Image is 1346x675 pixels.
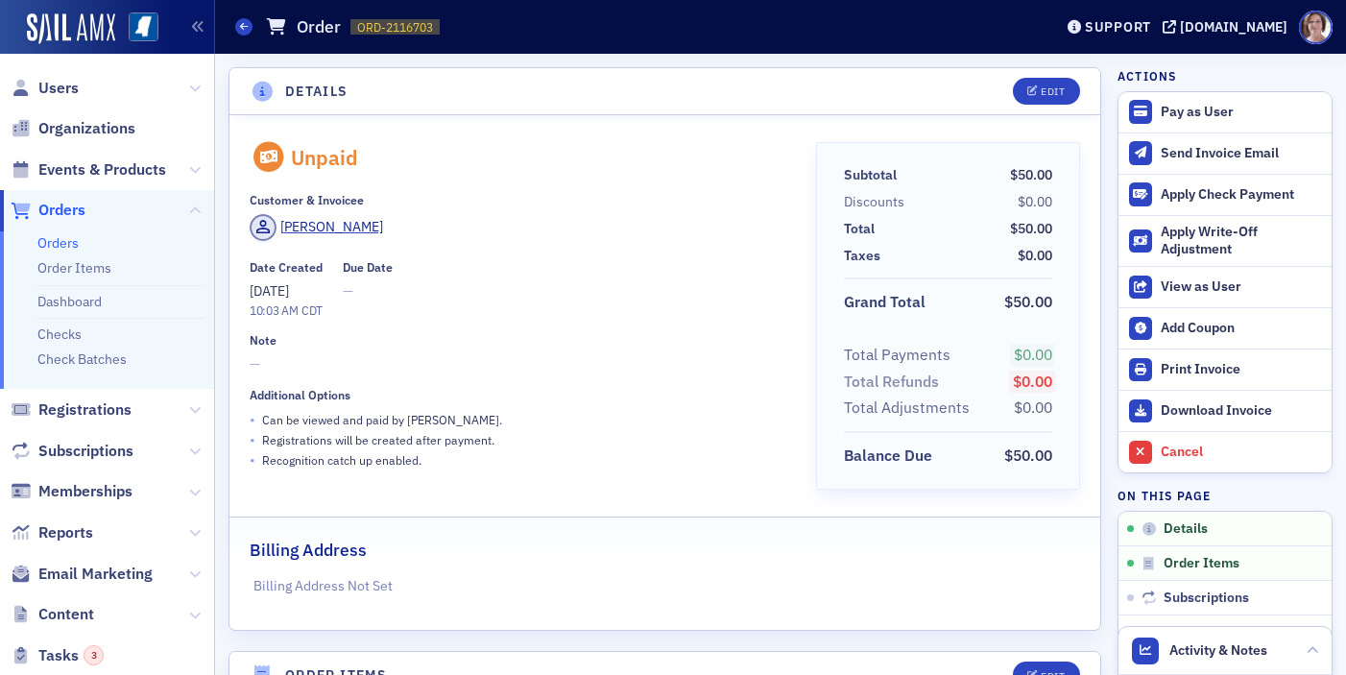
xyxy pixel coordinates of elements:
[11,159,166,181] a: Events & Products
[1118,174,1332,215] button: Apply Check Payment
[37,293,102,310] a: Dashboard
[1118,92,1332,133] button: Pay as User
[285,82,349,102] h4: Details
[1164,555,1239,572] span: Order Items
[11,200,85,221] a: Orders
[11,604,94,625] a: Content
[11,564,153,585] a: Email Marketing
[357,19,433,36] span: ORD-2116703
[250,410,255,430] span: •
[11,78,79,99] a: Users
[11,441,133,462] a: Subscriptions
[262,451,421,469] p: Recognition catch up enabled.
[250,333,276,348] div: Note
[291,145,358,170] div: Unpaid
[343,260,393,275] div: Due Date
[11,118,135,139] a: Organizations
[1163,624,1323,658] span: Related Subscription Orders
[38,399,132,421] span: Registrations
[1161,186,1322,204] div: Apply Check Payment
[1164,590,1249,607] span: Subscriptions
[115,12,158,45] a: View Homepage
[844,445,939,468] span: Balance Due
[38,645,104,666] span: Tasks
[1118,349,1332,390] a: Print Invoice
[297,15,341,38] h1: Order
[844,219,875,239] div: Total
[250,260,323,275] div: Date Created
[299,302,324,318] span: CDT
[343,281,393,301] span: —
[1161,278,1322,296] div: View as User
[38,200,85,221] span: Orders
[1013,78,1079,105] button: Edit
[844,246,887,266] span: Taxes
[1004,292,1052,311] span: $50.00
[37,325,82,343] a: Checks
[38,604,94,625] span: Content
[38,118,135,139] span: Organizations
[11,399,132,421] a: Registrations
[1118,266,1332,307] button: View as User
[11,645,104,666] a: Tasks3
[1004,446,1052,465] span: $50.00
[844,344,950,367] div: Total Payments
[1180,18,1287,36] div: [DOMAIN_NAME]
[280,217,383,237] div: [PERSON_NAME]
[844,371,939,394] div: Total Refunds
[1118,487,1333,504] h4: On this page
[1010,220,1052,237] span: $50.00
[1118,215,1332,267] button: Apply Write-Off Adjustment
[844,291,932,314] span: Grand Total
[844,445,932,468] div: Balance Due
[253,576,1077,596] p: Billing Address Not Set
[844,397,970,420] div: Total Adjustments
[1161,104,1322,121] div: Pay as User
[1018,247,1052,264] span: $0.00
[1014,345,1052,364] span: $0.00
[38,441,133,462] span: Subscriptions
[38,564,153,585] span: Email Marketing
[262,411,502,428] p: Can be viewed and paid by [PERSON_NAME] .
[1018,193,1052,210] span: $0.00
[844,371,946,394] span: Total Refunds
[11,522,93,543] a: Reports
[1161,444,1322,461] div: Cancel
[1118,390,1332,431] a: Download Invoice
[844,291,925,314] div: Grand Total
[250,450,255,470] span: •
[1161,361,1322,378] div: Print Invoice
[844,192,904,212] div: Discounts
[844,165,903,185] span: Subtotal
[844,165,897,185] div: Subtotal
[1299,11,1333,44] span: Profile
[1118,67,1177,84] h4: Actions
[27,13,115,44] img: SailAMX
[37,259,111,277] a: Order Items
[1118,431,1332,472] button: Cancel
[1041,86,1065,97] div: Edit
[1161,320,1322,337] div: Add Coupon
[1161,402,1322,420] div: Download Invoice
[84,645,104,665] div: 3
[1118,307,1332,349] button: Add Coupon
[844,397,976,420] span: Total Adjustments
[844,192,911,212] span: Discounts
[1085,18,1151,36] div: Support
[38,159,166,181] span: Events & Products
[37,234,79,252] a: Orders
[250,214,383,241] a: [PERSON_NAME]
[250,282,289,300] span: [DATE]
[11,481,132,502] a: Memberships
[250,538,367,563] h2: Billing Address
[1013,372,1052,391] span: $0.00
[250,430,255,450] span: •
[250,388,350,402] div: Additional Options
[1164,520,1208,538] span: Details
[1010,166,1052,183] span: $50.00
[38,78,79,99] span: Users
[250,193,364,207] div: Customer & Invoicee
[262,431,494,448] p: Registrations will be created after payment.
[1118,133,1332,174] button: Send Invoice Email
